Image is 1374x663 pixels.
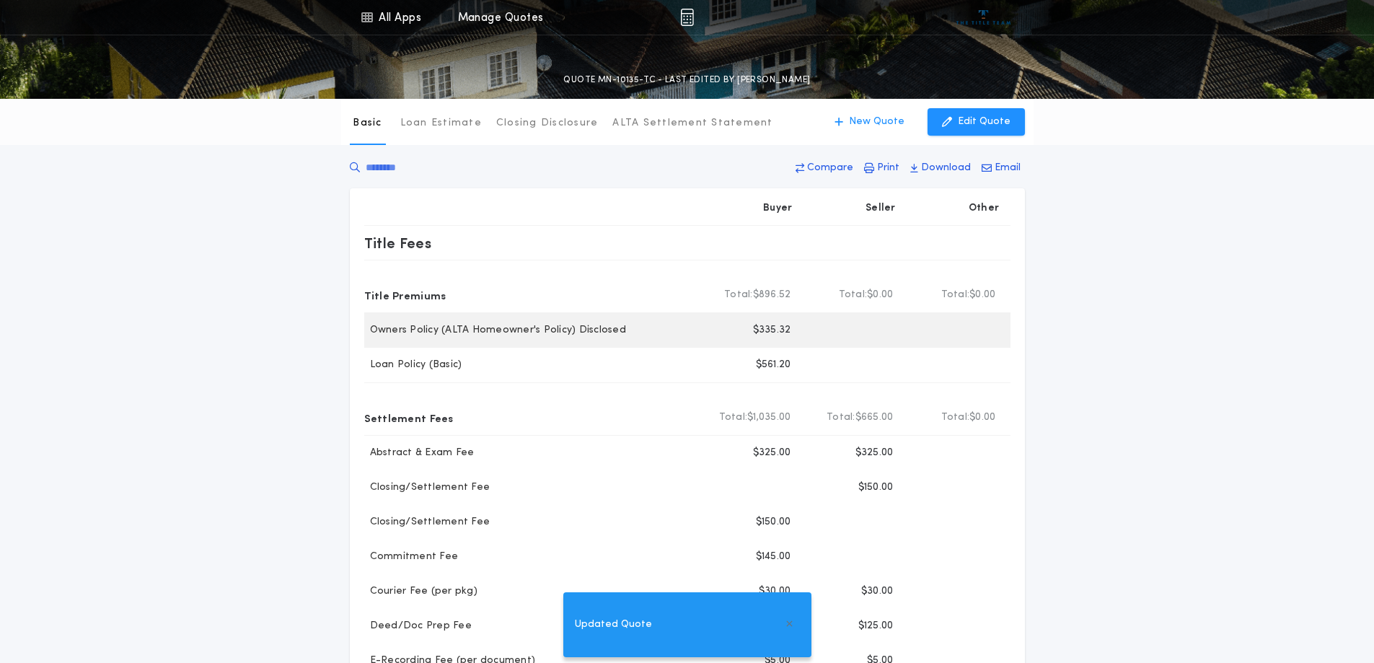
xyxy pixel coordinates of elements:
[861,584,894,599] p: $30.00
[956,10,1010,25] img: vs-icon
[941,410,970,425] b: Total:
[756,515,791,530] p: $150.00
[364,480,490,495] p: Closing/Settlement Fee
[969,410,995,425] span: $0.00
[353,116,382,131] p: Basic
[747,410,791,425] span: $1,035.00
[563,73,810,87] p: QUOTE MN-10135-TC - LAST EDITED BY [PERSON_NAME]
[866,201,896,216] p: Seller
[941,288,970,302] b: Total:
[820,108,919,136] button: New Quote
[921,161,971,175] p: Download
[763,201,792,216] p: Buyer
[807,161,853,175] p: Compare
[977,155,1025,181] button: Email
[575,617,652,633] span: Updated Quote
[724,288,753,302] b: Total:
[968,201,998,216] p: Other
[928,108,1025,136] button: Edit Quote
[400,116,482,131] p: Loan Estimate
[958,115,1010,129] p: Edit Quote
[855,410,894,425] span: $665.00
[855,446,894,460] p: $325.00
[612,116,772,131] p: ALTA Settlement Statement
[867,288,893,302] span: $0.00
[364,323,626,338] p: Owners Policy (ALTA Homeowner's Policy) Disclosed
[753,288,791,302] span: $896.52
[364,232,432,255] p: Title Fees
[364,515,490,530] p: Closing/Settlement Fee
[877,161,899,175] p: Print
[364,550,459,564] p: Commitment Fee
[759,584,791,599] p: $30.00
[753,446,791,460] p: $325.00
[496,116,599,131] p: Closing Disclosure
[364,446,475,460] p: Abstract & Exam Fee
[680,9,694,26] img: img
[839,288,868,302] b: Total:
[364,584,477,599] p: Courier Fee (per pkg)
[364,358,462,372] p: Loan Policy (Basic)
[364,284,446,307] p: Title Premiums
[753,323,791,338] p: $335.32
[995,161,1021,175] p: Email
[906,155,975,181] button: Download
[364,406,454,429] p: Settlement Fees
[858,480,894,495] p: $150.00
[849,115,904,129] p: New Quote
[791,155,858,181] button: Compare
[756,358,791,372] p: $561.20
[719,410,748,425] b: Total:
[827,410,855,425] b: Total:
[860,155,904,181] button: Print
[756,550,791,564] p: $145.00
[969,288,995,302] span: $0.00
